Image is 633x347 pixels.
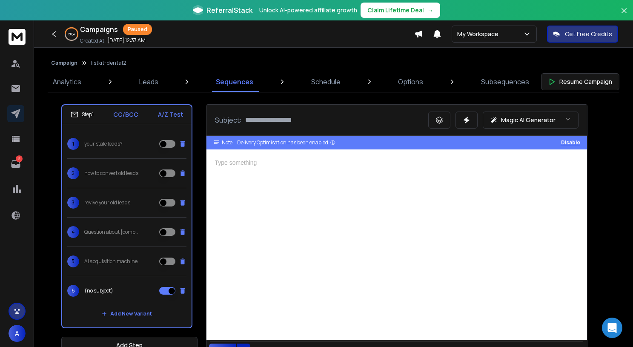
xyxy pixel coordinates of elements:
span: 4 [67,226,79,238]
button: A [9,325,26,342]
button: Close banner [619,5,630,26]
p: [DATE] 12:37 AM [107,37,146,44]
p: Magic AI Generator [501,116,556,124]
p: Created At: [80,37,106,44]
span: 6 [67,285,79,297]
button: Get Free Credits [547,26,618,43]
button: Add New Variant [95,305,159,322]
button: Disable [561,139,580,146]
div: Open Intercom Messenger [602,318,622,338]
p: Subsequences [481,77,529,87]
li: Step1CC/BCCA/Z Test1your stale leads?2how to convert old leads3revive your old leads4Question abo... [61,104,192,328]
button: Claim Lifetime Deal→ [361,3,440,18]
button: Magic AI Generator [483,112,579,129]
button: Resume Campaign [541,73,619,90]
span: Note: [222,139,234,146]
p: Question about {company} [84,229,139,235]
p: revive your old leads [84,199,130,206]
a: Leads [134,72,163,92]
p: Options [398,77,423,87]
p: My Workspace [457,30,502,38]
a: 2 [7,155,24,172]
p: Schedule [311,77,341,87]
p: your stale leads? [84,141,123,147]
a: Schedule [306,72,346,92]
p: Unlock AI-powered affiliate growth [259,6,357,14]
p: 2 [16,155,23,162]
a: Options [393,72,428,92]
p: Analytics [53,77,81,87]
span: ReferralStack [206,5,252,15]
p: Ai acquisition machine [84,258,137,265]
div: Delivery Optimisation has been enabled [237,139,336,146]
p: how to convert old leads [84,170,138,177]
button: Campaign [51,60,77,66]
p: Subject: [215,115,242,125]
p: 58 % [68,32,75,37]
a: Analytics [48,72,86,92]
span: → [427,6,433,14]
span: 5 [67,255,79,267]
p: listkit-dental2 [91,60,126,66]
span: 2 [67,167,79,179]
span: 3 [67,197,79,209]
p: Get Free Credits [565,30,612,38]
p: Leads [139,77,158,87]
p: A/Z Test [158,110,183,119]
div: Step 1 [71,111,94,118]
span: 1 [67,138,79,150]
div: Paused [123,24,152,35]
a: Sequences [211,72,258,92]
a: Subsequences [476,72,534,92]
h1: Campaigns [80,24,118,34]
p: Sequences [216,77,253,87]
p: (no subject) [84,287,113,294]
p: CC/BCC [113,110,138,119]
